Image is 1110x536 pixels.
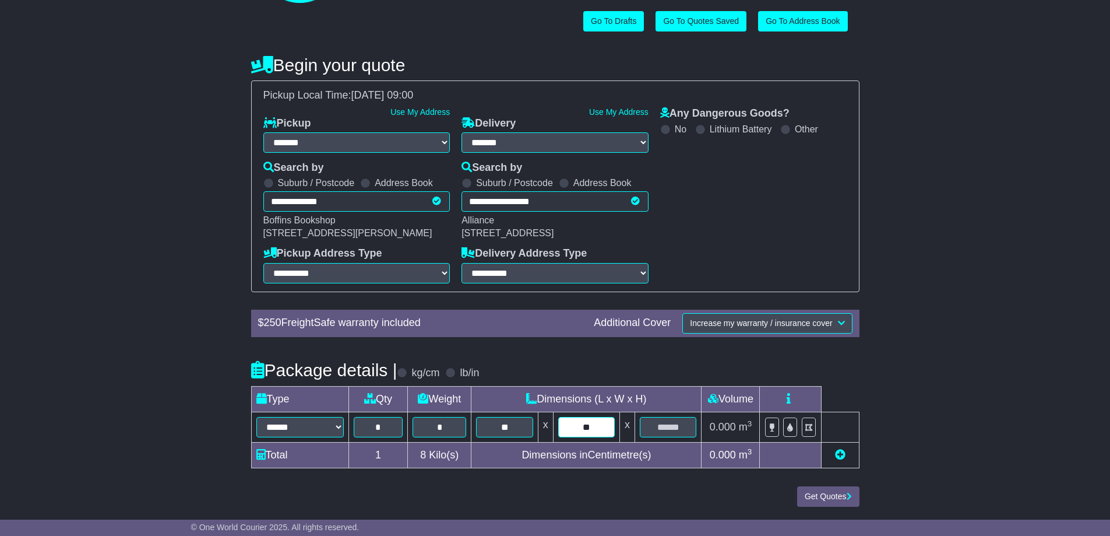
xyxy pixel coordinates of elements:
[748,447,752,456] sup: 3
[471,386,702,412] td: Dimensions (L x W x H)
[682,313,852,334] button: Increase my warranty / insurance cover
[656,11,746,31] a: Go To Quotes Saved
[348,442,408,468] td: 1
[408,386,471,412] td: Weight
[390,107,450,117] a: Use My Address
[620,412,635,442] td: x
[251,55,859,75] h4: Begin your quote
[408,442,471,468] td: Kilo(s)
[461,215,494,225] span: Alliance
[748,419,752,428] sup: 3
[263,228,432,238] span: [STREET_ADDRESS][PERSON_NAME]
[660,107,790,120] label: Any Dangerous Goods?
[583,11,644,31] a: Go To Drafts
[251,360,397,380] h4: Package details |
[835,449,845,461] a: Add new item
[702,386,760,412] td: Volume
[589,107,649,117] a: Use My Address
[588,317,676,330] div: Additional Cover
[348,386,408,412] td: Qty
[251,386,348,412] td: Type
[538,412,553,442] td: x
[461,162,522,174] label: Search by
[476,177,553,188] label: Suburb / Postcode
[263,117,311,130] label: Pickup
[461,117,516,130] label: Delivery
[710,449,736,461] span: 0.000
[710,421,736,433] span: 0.000
[278,177,355,188] label: Suburb / Postcode
[263,247,382,260] label: Pickup Address Type
[690,318,832,328] span: Increase my warranty / insurance cover
[420,449,426,461] span: 8
[710,124,772,135] label: Lithium Battery
[739,449,752,461] span: m
[461,247,587,260] label: Delivery Address Type
[471,442,702,468] td: Dimensions in Centimetre(s)
[797,486,859,507] button: Get Quotes
[263,215,336,225] span: Boffins Bookshop
[375,177,433,188] label: Address Book
[251,442,348,468] td: Total
[573,177,632,188] label: Address Book
[739,421,752,433] span: m
[263,162,324,174] label: Search by
[252,317,589,330] div: $ FreightSafe warranty included
[191,523,360,532] span: © One World Courier 2025. All rights reserved.
[258,89,853,102] div: Pickup Local Time:
[675,124,686,135] label: No
[264,317,281,328] span: 250
[461,228,554,238] span: [STREET_ADDRESS]
[460,367,479,380] label: lb/in
[758,11,847,31] a: Go To Address Book
[351,89,414,101] span: [DATE] 09:00
[411,367,439,380] label: kg/cm
[795,124,818,135] label: Other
